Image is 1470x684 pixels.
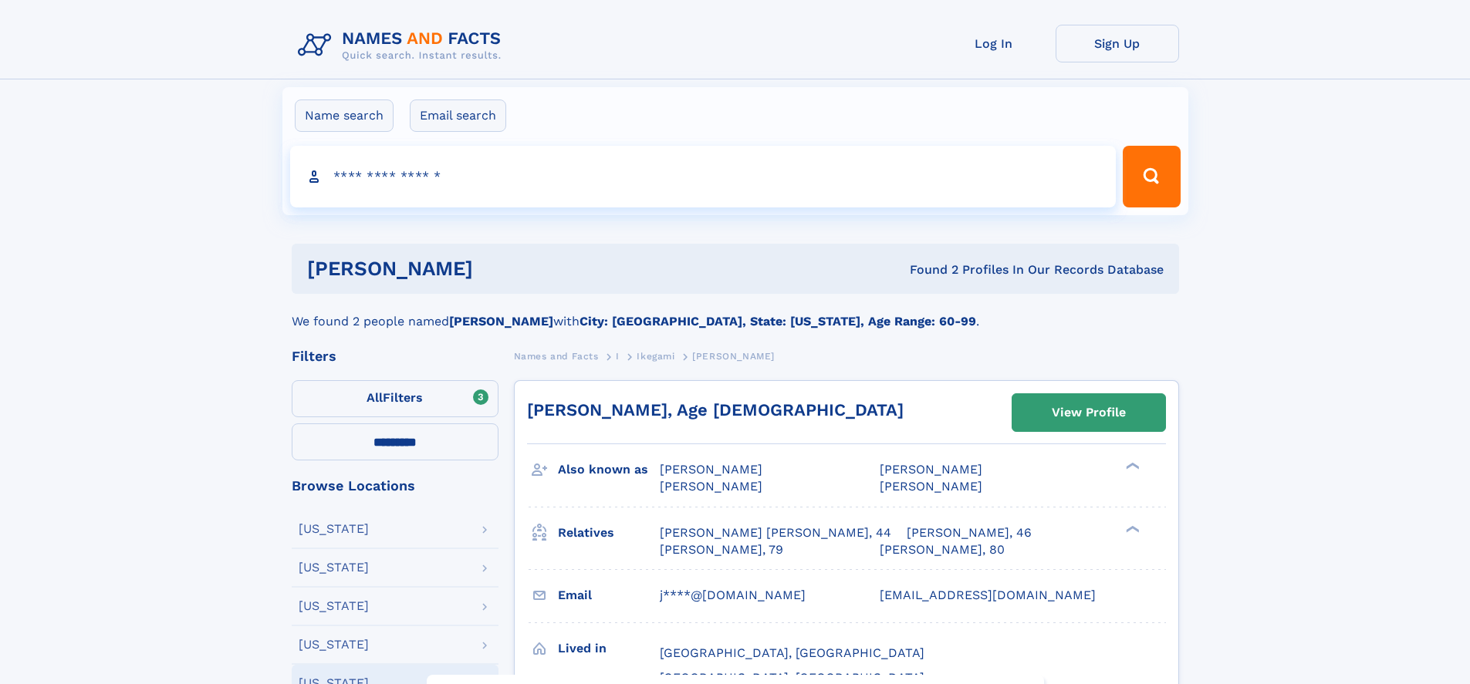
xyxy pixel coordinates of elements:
[616,346,620,366] a: I
[660,479,762,494] span: [PERSON_NAME]
[558,635,660,662] h3: Lived in
[292,294,1179,331] div: We found 2 people named with .
[691,261,1164,278] div: Found 2 Profiles In Our Records Database
[558,457,660,483] h3: Also known as
[299,600,369,612] div: [US_STATE]
[299,639,369,651] div: [US_STATE]
[527,400,904,419] a: [PERSON_NAME], Age [DEMOGRAPHIC_DATA]
[660,541,783,558] a: [PERSON_NAME], 79
[907,524,1032,541] a: [PERSON_NAME], 46
[558,520,660,546] h3: Relatives
[514,346,599,366] a: Names and Facts
[449,314,553,329] b: [PERSON_NAME]
[295,99,394,132] label: Name search
[1122,461,1141,471] div: ❯
[410,99,506,132] label: Email search
[932,25,1056,62] a: Log In
[1123,146,1180,207] button: Search Button
[880,541,1005,558] a: [PERSON_NAME], 80
[692,351,775,362] span: [PERSON_NAME]
[307,259,691,278] h1: [PERSON_NAME]
[290,146,1117,207] input: search input
[580,314,976,329] b: City: [GEOGRAPHIC_DATA], State: [US_STATE], Age Range: 60-99
[292,380,498,417] label: Filters
[299,561,369,574] div: [US_STATE]
[299,523,369,535] div: [US_STATE]
[292,25,514,66] img: Logo Names and Facts
[292,349,498,363] div: Filters
[660,645,924,660] span: [GEOGRAPHIC_DATA], [GEOGRAPHIC_DATA]
[880,462,982,477] span: [PERSON_NAME]
[616,351,620,362] span: I
[880,479,982,494] span: [PERSON_NAME]
[880,588,1096,602] span: [EMAIL_ADDRESS][DOMAIN_NAME]
[1012,394,1165,431] a: View Profile
[367,390,383,405] span: All
[660,524,891,541] a: [PERSON_NAME] [PERSON_NAME], 44
[637,351,674,362] span: Ikegami
[637,346,674,366] a: Ikegami
[1122,524,1141,534] div: ❯
[1052,395,1126,430] div: View Profile
[1056,25,1179,62] a: Sign Up
[292,479,498,493] div: Browse Locations
[558,582,660,608] h3: Email
[660,462,762,477] span: [PERSON_NAME]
